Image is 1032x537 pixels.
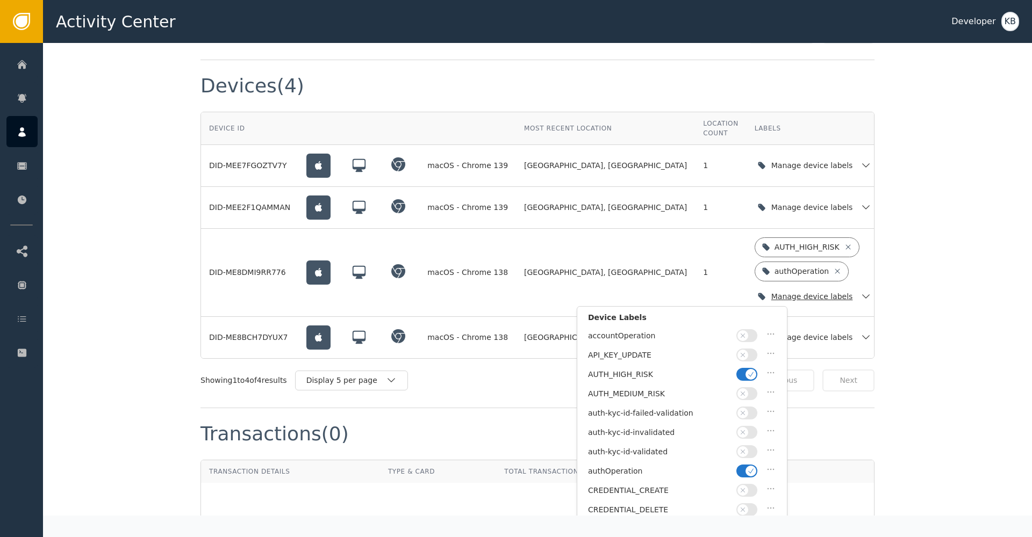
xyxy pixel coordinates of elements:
[588,408,731,419] div: auth-kyc-id-failed-validation
[306,375,386,386] div: Display 5 per page
[703,202,738,213] div: 1
[295,371,408,390] button: Display 5 per page
[209,267,290,278] div: DID-ME8DMI9RR776
[524,332,687,343] span: [GEOGRAPHIC_DATA], [GEOGRAPHIC_DATA]
[588,446,731,458] div: auth-kyc-id-validated
[588,369,731,380] div: AUTH_HIGH_RISK
[775,266,829,277] div: authOperation
[588,466,731,477] div: authOperation
[380,460,496,483] th: Type & Card
[695,112,746,145] th: Location Count
[209,160,290,171] div: DID-MEE7FGOZTV7Y
[516,112,695,145] th: Most Recent Location
[496,460,663,483] th: Total Transaction
[771,160,856,171] div: Manage device labels
[1001,12,1019,31] button: KB
[588,485,731,496] div: CREDENTIAL_CREATE
[951,15,995,28] div: Developer
[771,202,856,213] div: Manage device labels
[588,504,731,516] div: CREDENTIAL_DELETE
[755,197,875,219] button: Manage device labels
[427,267,508,278] div: macOS - Chrome 138
[588,350,731,361] div: API_KEY_UPDATE
[703,160,738,171] div: 1
[427,202,508,213] div: macOS - Chrome 139
[588,427,731,438] div: auth-kyc-id-invalidated
[771,332,856,343] div: Manage device labels
[588,312,776,329] div: Device Labels
[201,460,380,483] th: Transaction Details
[755,155,875,177] button: Manage device labels
[427,332,508,343] div: macOS - Chrome 138
[747,112,883,145] th: Labels
[703,267,738,278] div: 1
[588,330,731,342] div: accountOperation
[200,76,304,96] div: Devices (4)
[209,202,290,213] div: DID-MEE2F1QAMMAN
[588,388,731,400] div: AUTH_MEDIUM_RISK
[755,326,875,349] button: Manage device labels
[209,332,290,343] div: DID-ME8BCH7DYUX7
[56,10,176,34] span: Activity Center
[524,267,687,278] span: [GEOGRAPHIC_DATA], [GEOGRAPHIC_DATA]
[200,375,287,386] div: Showing 1 to 4 of 4 results
[524,160,687,171] span: [GEOGRAPHIC_DATA], [GEOGRAPHIC_DATA]
[755,286,875,308] button: Manage device labels
[200,424,349,444] div: Transactions (0)
[771,291,856,302] div: Manage device labels
[427,160,508,171] div: macOS - Chrome 139
[201,112,298,145] th: Device ID
[775,242,840,253] div: AUTH_HIGH_RISK
[524,202,687,213] span: [GEOGRAPHIC_DATA], [GEOGRAPHIC_DATA]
